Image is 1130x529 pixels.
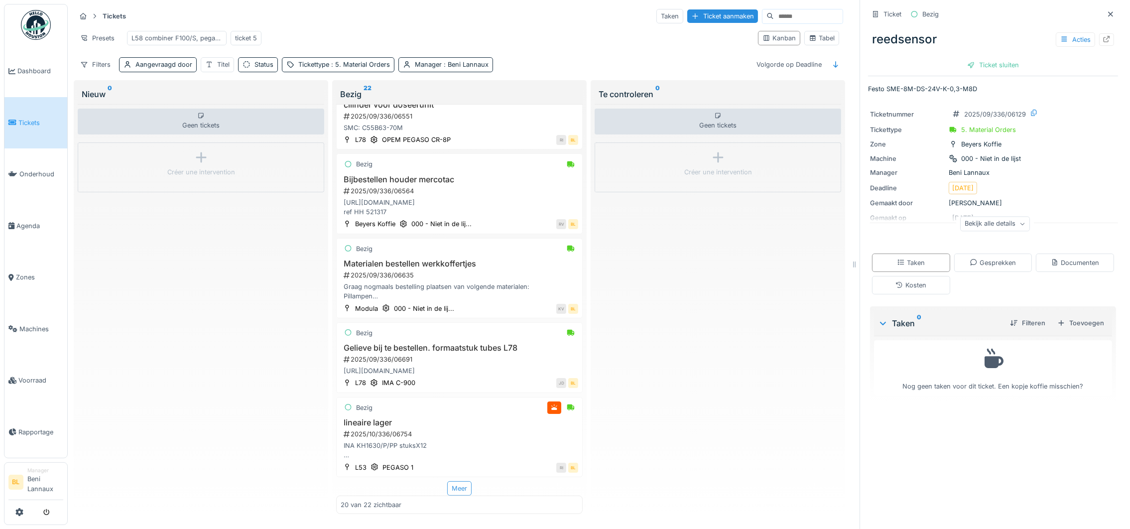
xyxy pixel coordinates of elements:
[78,109,324,134] div: Geen tickets
[4,355,67,406] a: Voorraad
[655,88,660,100] sup: 0
[355,463,367,472] div: L53
[167,167,235,177] div: Créer une intervention
[568,304,578,314] div: BL
[870,110,945,119] div: Ticketnummer
[76,57,115,72] div: Filters
[356,244,373,254] div: Bezig
[687,9,758,23] div: Ticket aanmaken
[917,317,921,329] sup: 0
[442,61,489,68] span: : Beni Lannaux
[341,500,401,510] div: 20 van 22 zichtbaar
[343,112,578,121] div: 2025/09/336/06551
[8,475,23,490] li: BL
[870,183,945,193] div: Deadline
[341,100,578,110] h3: cilinder voor doseerunit
[556,135,566,145] div: RI
[595,109,841,134] div: Geen tickets
[364,88,372,100] sup: 22
[76,31,119,45] div: Presets
[752,57,826,72] div: Volgorde op Deadline
[341,282,578,301] div: Graag nogmaals bestelling plaatsen van volgende materialen: Pillampen Messen Opzetmessen Tangen S...
[18,427,63,437] span: Rapportage
[883,9,901,19] div: Ticket
[341,343,578,353] h3: Gelieve bij te bestellen. formaatstuk tubes L78
[870,198,945,208] div: Gemaakt door
[568,135,578,145] div: BL
[868,84,1118,94] p: Festo SME-8M-DS-24V-K-0,3-M8D
[809,33,835,43] div: Tabel
[135,60,192,69] div: Aangevraagd door
[963,58,1023,72] div: Ticket sluiten
[868,26,1118,52] div: reedsensor
[254,60,273,69] div: Status
[1051,258,1099,267] div: Documenten
[394,304,454,313] div: 000 - Niet in de lij...
[961,139,1002,149] div: Beyers Koffie
[4,200,67,252] a: Agenda
[131,33,222,43] div: L58 combiner F100/S, pegaso 1400, novopac
[341,418,578,427] h3: lineaire lager
[4,45,67,97] a: Dashboard
[18,376,63,385] span: Voorraad
[298,60,390,69] div: Tickettype
[341,175,578,184] h3: Bijbestellen houder mercotac
[568,378,578,388] div: BL
[895,280,926,290] div: Kosten
[343,186,578,196] div: 2025/09/336/06564
[970,258,1016,267] div: Gesprekken
[415,60,489,69] div: Manager
[108,88,112,100] sup: 0
[599,88,837,100] div: Te controleren
[21,10,51,40] img: Badge_color-CXgf-gQk.svg
[27,467,63,498] li: Beni Lannaux
[340,88,579,100] div: Bezig
[870,139,945,149] div: Zone
[341,123,578,132] div: SMC: C55B63-70M
[656,9,683,23] div: Taken
[4,303,67,355] a: Machines
[961,125,1016,134] div: 5. Material Orders
[556,378,566,388] div: JD
[4,252,67,303] a: Zones
[8,467,63,500] a: BL ManagerBeni Lannaux
[762,33,796,43] div: Kanban
[341,259,578,268] h3: Materialen bestellen werkkoffertjes
[878,317,1002,329] div: Taken
[355,378,366,388] div: L78
[684,167,752,177] div: Créer une intervention
[922,9,939,19] div: Bezig
[17,66,63,76] span: Dashboard
[356,328,373,338] div: Bezig
[356,403,373,412] div: Bezig
[355,219,395,229] div: Beyers Koffie
[382,463,413,472] div: PEGASO 1
[16,272,63,282] span: Zones
[235,33,257,43] div: ticket 5
[341,366,578,376] div: [URL][DOMAIN_NAME]
[870,125,945,134] div: Tickettype
[556,304,566,314] div: KV
[343,355,578,364] div: 2025/09/336/06691
[870,168,1116,177] div: Beni Lannaux
[355,135,366,144] div: L78
[964,110,1026,119] div: 2025/09/336/06129
[952,183,974,193] div: [DATE]
[447,481,472,496] div: Meer
[1056,32,1095,47] div: Acties
[217,60,230,69] div: Titel
[18,118,63,128] span: Tickets
[27,467,63,474] div: Manager
[16,221,63,231] span: Agenda
[19,324,63,334] span: Machines
[4,148,67,200] a: Onderhoud
[897,258,925,267] div: Taken
[355,304,378,313] div: Modula
[870,154,945,163] div: Machine
[880,345,1106,391] div: Nog geen taken voor dit ticket. Een kopje koffie misschien?
[556,463,566,473] div: RI
[556,219,566,229] div: RV
[341,441,578,460] div: INA KH1630/P/PP stuksX12 modula leeg, bijbestellen onder 8 stuks
[1053,316,1108,330] div: Toevoegen
[4,97,67,149] a: Tickets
